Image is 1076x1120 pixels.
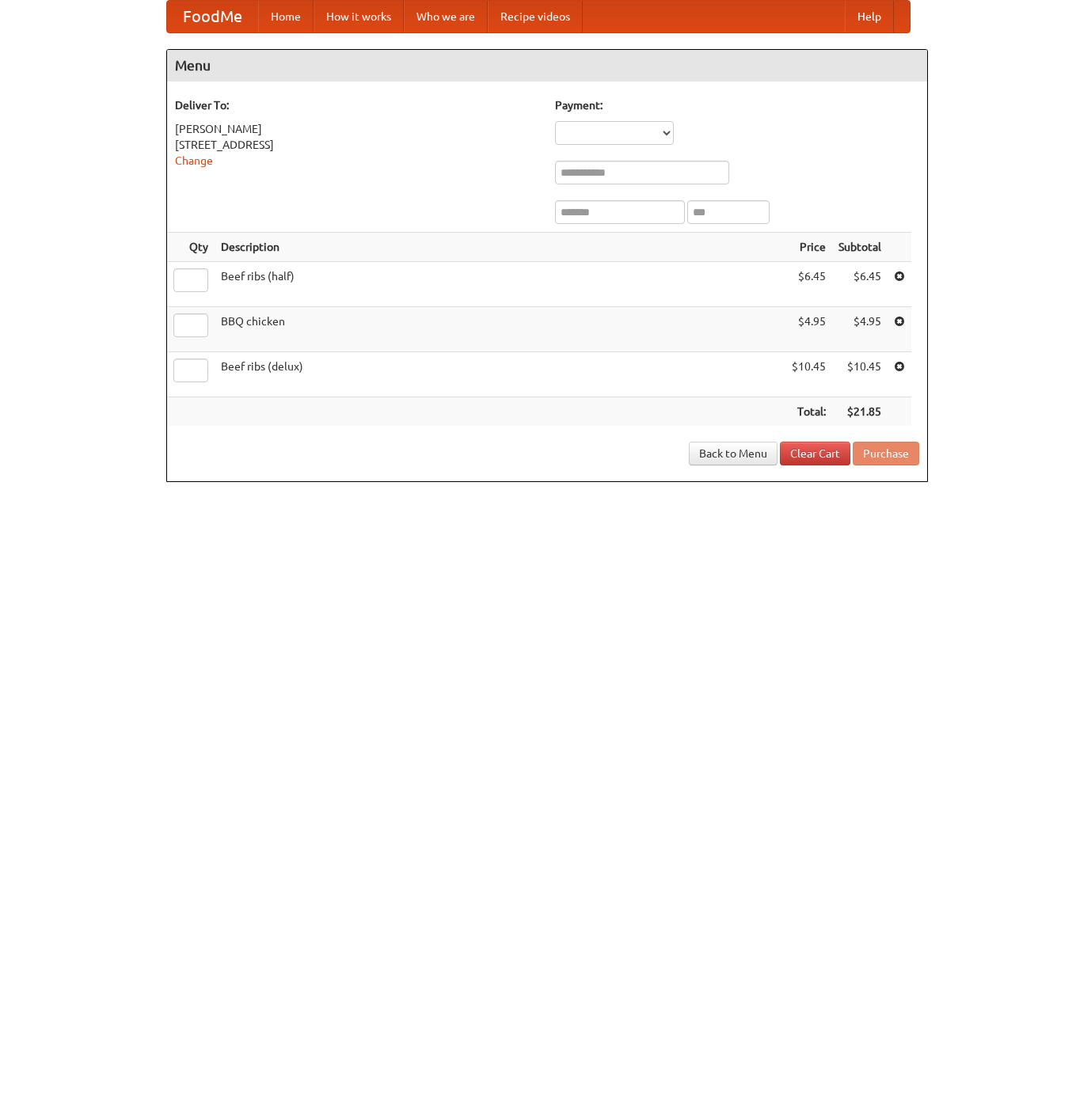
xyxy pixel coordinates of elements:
[785,397,832,427] th: Total:
[832,397,888,427] th: $21.85
[832,262,888,307] td: $6.45
[314,1,404,32] a: How it works
[555,97,919,113] h5: Payment:
[215,307,785,352] td: BBQ chicken
[175,121,539,137] div: [PERSON_NAME]
[215,262,785,307] td: Beef ribs (half)
[853,442,919,465] button: Purchase
[832,352,888,397] td: $10.45
[215,352,785,397] td: Beef ribs (delux)
[785,352,832,397] td: $10.45
[832,233,888,262] th: Subtotal
[167,50,927,82] h4: Menu
[258,1,314,32] a: Home
[215,233,785,262] th: Description
[404,1,488,32] a: Who we are
[175,97,539,113] h5: Deliver To:
[785,307,832,352] td: $4.95
[488,1,583,32] a: Recipe videos
[785,262,832,307] td: $6.45
[175,154,213,167] a: Change
[832,307,888,352] td: $4.95
[845,1,894,32] a: Help
[689,442,778,465] a: Back to Menu
[167,1,258,32] a: FoodMe
[175,137,539,153] div: [STREET_ADDRESS]
[167,233,215,262] th: Qty
[780,442,850,465] a: Clear Cart
[785,233,832,262] th: Price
